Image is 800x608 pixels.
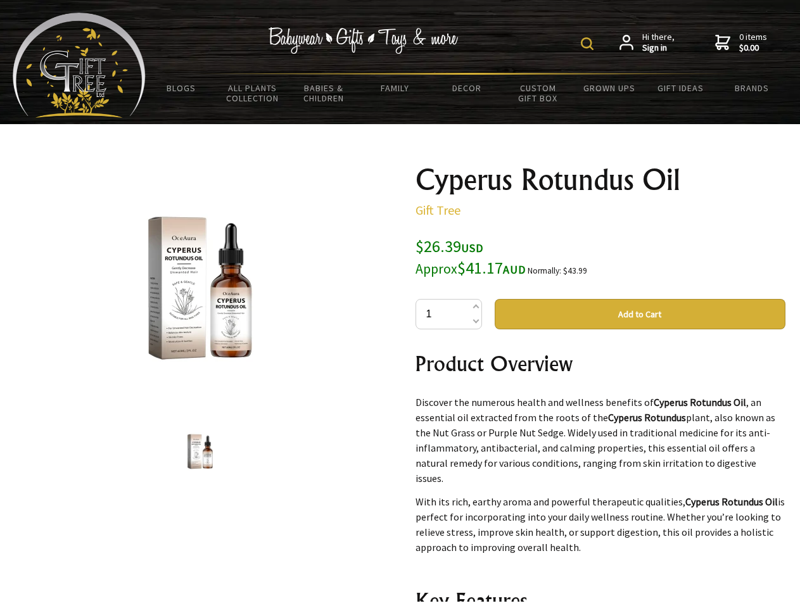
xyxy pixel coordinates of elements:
[654,396,746,408] strong: Cyperus Rotundus Oil
[619,32,675,54] a: Hi there,Sign in
[416,236,526,278] span: $26.39 $41.17
[581,37,594,50] img: product search
[739,42,767,54] strong: $0.00
[176,427,224,476] img: Cyperus Rotundus Oil
[416,395,785,486] p: Discover the numerous health and wellness benefits of , an essential oil extracted from the roots...
[217,75,289,111] a: All Plants Collection
[431,75,502,101] a: Decor
[416,260,457,277] small: Approx
[495,299,785,329] button: Add to Cart
[573,75,645,101] a: Grown Ups
[269,27,459,54] img: Babywear - Gifts - Toys & more
[288,75,360,111] a: Babies & Children
[739,31,767,54] span: 0 items
[146,75,217,101] a: BLOGS
[528,265,587,276] small: Normally: $43.99
[416,202,460,218] a: Gift Tree
[416,348,785,379] h2: Product Overview
[360,75,431,101] a: Family
[416,165,785,195] h1: Cyperus Rotundus Oil
[502,75,574,111] a: Custom Gift Box
[101,189,299,387] img: Cyperus Rotundus Oil
[13,13,146,118] img: Babyware - Gifts - Toys and more...
[645,75,716,101] a: Gift Ideas
[608,411,686,424] strong: Cyperus Rotundus
[642,42,675,54] strong: Sign in
[715,32,767,54] a: 0 items$0.00
[416,494,785,555] p: With its rich, earthy aroma and powerful therapeutic qualities, is perfect for incorporating into...
[685,495,778,508] strong: Cyperus Rotundus Oil
[461,241,483,255] span: USD
[503,262,526,277] span: AUD
[716,75,788,101] a: Brands
[642,32,675,54] span: Hi there,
